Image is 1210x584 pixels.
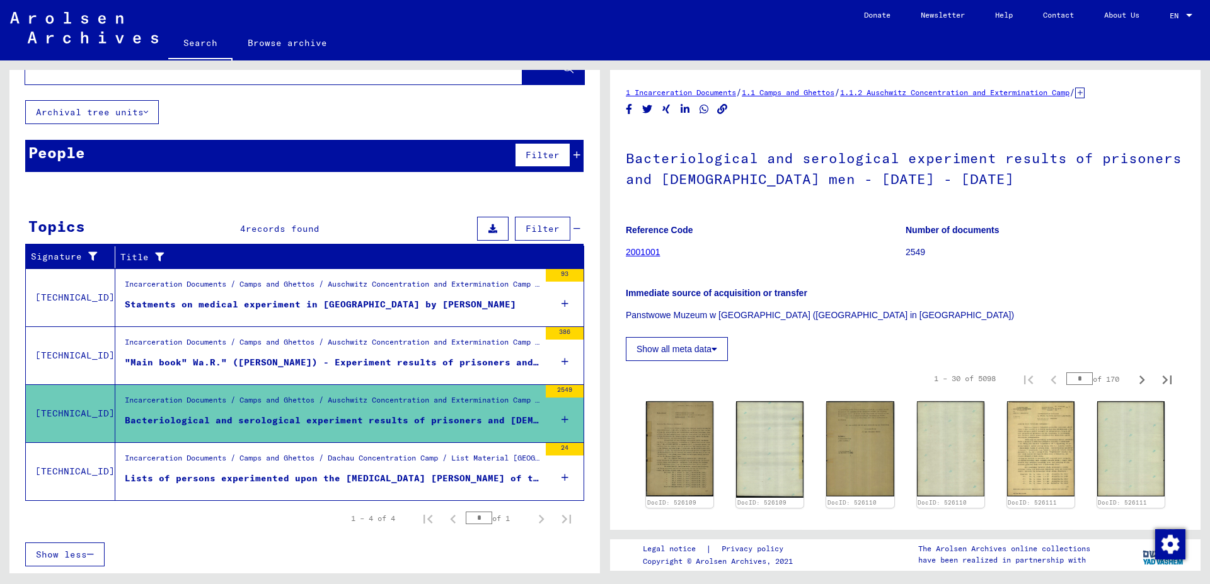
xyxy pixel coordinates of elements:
[679,101,692,117] button: Share on LinkedIn
[716,101,729,117] button: Copy link
[1170,11,1178,20] mat-select-trigger: EN
[917,401,984,496] img: 002.jpg
[698,101,711,117] button: Share on WhatsApp
[827,499,877,506] a: DocID: 526110
[660,101,673,117] button: Share on Xing
[1041,366,1066,391] button: Previous page
[1129,366,1155,391] button: Next page
[546,443,584,455] div: 24
[415,506,441,531] button: First page
[31,247,118,267] div: Signature
[643,542,798,556] div: |
[712,542,798,556] a: Privacy policy
[840,88,1069,97] a: 1.1.2 Auschwitz Concentration and Extermination Camp
[125,356,539,369] div: "Main book" Wa.R." ([PERSON_NAME]) - Experiment results of prisoners and SS men of Auschwitz conc...
[1016,366,1041,391] button: First page
[26,442,115,500] td: [TECHNICAL_ID]
[1007,401,1075,496] img: 001.jpg
[31,250,105,263] div: Signature
[626,288,807,298] b: Immediate source of acquisition or transfer
[28,215,85,238] div: Topics
[906,246,1185,259] p: 2549
[529,506,554,531] button: Next page
[1155,529,1185,559] img: Zustimmung ändern
[623,101,636,117] button: Share on Facebook
[643,542,706,556] a: Legal notice
[647,499,696,506] a: DocID: 526109
[441,506,466,531] button: Previous page
[526,149,560,161] span: Filter
[626,247,660,257] a: 2001001
[120,251,559,264] div: Title
[351,513,395,524] div: 1 – 4 of 4
[646,401,713,496] img: 001.jpg
[626,129,1185,205] h1: Bacteriological and serological experiment results of prisoners and [DEMOGRAPHIC_DATA] men - [DAT...
[737,499,786,506] a: DocID: 526109
[120,247,572,267] div: Title
[125,452,539,470] div: Incarceration Documents / Camps and Ghettos / Dachau Concentration Camp / List Material [GEOGRAPH...
[233,28,342,58] a: Browse archive
[834,86,840,98] span: /
[643,556,798,567] p: Copyright © Arolsen Archives, 2021
[515,217,570,241] button: Filter
[246,223,320,234] span: records found
[641,101,654,117] button: Share on Twitter
[125,336,539,354] div: Incarceration Documents / Camps and Ghettos / Auschwitz Concentration and Extermination Camp / Li...
[125,394,539,412] div: Incarceration Documents / Camps and Ghettos / Auschwitz Concentration and Extermination Camp / Li...
[26,268,115,326] td: [TECHNICAL_ID]
[1098,499,1147,506] a: DocID: 526111
[1069,86,1075,98] span: /
[125,414,539,427] div: Bacteriological and serological experiment results of prisoners and [DEMOGRAPHIC_DATA] men - [DAT...
[25,100,159,124] button: Archival tree units
[826,401,894,496] img: 001.jpg
[466,512,529,524] div: of 1
[168,28,233,60] a: Search
[626,309,1185,322] p: Panstwowe Muzeum w [GEOGRAPHIC_DATA] ([GEOGRAPHIC_DATA] in [GEOGRAPHIC_DATA])
[626,88,736,97] a: 1 Incarceration Documents
[1008,499,1057,506] a: DocID: 526111
[526,223,560,234] span: Filter
[240,223,246,234] span: 4
[742,88,834,97] a: 1.1 Camps and Ghettos
[918,499,967,506] a: DocID: 526110
[554,506,579,531] button: Last page
[918,543,1090,554] p: The Arolsen Archives online collections
[626,225,693,235] b: Reference Code
[125,278,539,296] div: Incarceration Documents / Camps and Ghettos / Auschwitz Concentration and Extermination Camp / Ge...
[546,269,584,282] div: 93
[626,337,728,361] button: Show all meta data
[1066,373,1129,385] div: of 170
[10,12,158,43] img: Arolsen_neg.svg
[918,554,1090,566] p: have been realized in partnership with
[1155,366,1180,391] button: Last page
[546,327,584,340] div: 386
[28,141,85,164] div: People
[25,542,105,566] button: Show less
[125,472,539,485] div: Lists of persons experimented upon the [MEDICAL_DATA] [PERSON_NAME] of the concentration [GEOGRAP...
[736,401,804,497] img: 002.jpg
[546,385,584,398] div: 2549
[1097,401,1165,496] img: 002.jpg
[26,326,115,384] td: [TECHNICAL_ID]
[125,298,516,311] div: Statments on medical experiment in [GEOGRAPHIC_DATA] by [PERSON_NAME]
[736,86,742,98] span: /
[36,549,87,560] span: Show less
[906,225,1000,235] b: Number of documents
[934,373,996,384] div: 1 – 30 of 5098
[1140,539,1187,570] img: yv_logo.png
[515,143,570,167] button: Filter
[26,384,115,442] td: [TECHNICAL_ID]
